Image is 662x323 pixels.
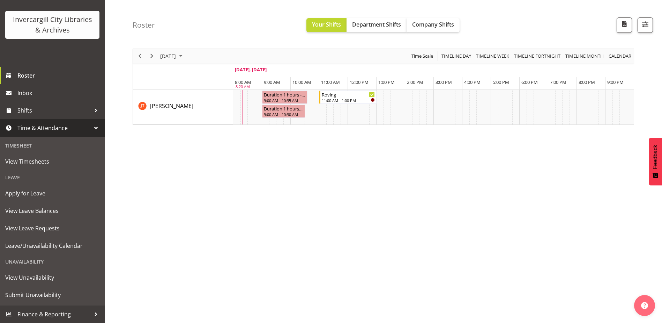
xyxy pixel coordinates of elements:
div: Unavailability [2,254,103,269]
span: Roster [17,70,101,81]
span: Shifts [17,105,91,116]
span: View Leave Requests [5,223,99,234]
div: Glen Tomlinson"s event - Duration 1 hours - Glen Tomlinson Begin From Wednesday, September 24, 20... [262,105,305,118]
button: Company Shifts [407,18,460,32]
button: September 2025 [159,52,186,60]
span: View Leave Balances [5,206,99,216]
span: Timeline Month [565,52,604,60]
span: 10:00 AM [292,79,311,85]
span: Inbox [17,88,101,98]
a: Leave/Unavailability Calendar [2,237,103,254]
div: 9:00 AM - 10:30 AM [264,112,303,117]
a: View Leave Balances [2,202,103,220]
span: [DATE], [DATE] [235,66,267,73]
div: Invercargill City Libraries & Archives [12,14,92,35]
a: View Leave Requests [2,220,103,237]
button: Month [608,52,633,60]
button: Department Shifts [347,18,407,32]
div: 11:00 AM - 1:00 PM [322,98,375,103]
span: 9:00 PM [607,79,624,85]
button: Fortnight [513,52,562,60]
button: Filter Shifts [638,17,653,33]
div: next period [146,49,158,64]
table: Timeline Day of September 24, 2025 [233,90,634,124]
span: 8:00 AM [235,79,251,85]
span: Timeline Week [475,52,510,60]
div: Glen Tomlinson"s event - Duration 1 hours - Glen Tomlinson Begin From Wednesday, September 24, 20... [262,91,307,104]
div: Duration 1 hours - [PERSON_NAME] [264,105,303,112]
img: help-xxl-2.png [641,302,648,309]
span: Time & Attendance [17,123,91,133]
span: View Unavailability [5,272,99,283]
span: 4:00 PM [464,79,481,85]
span: Feedback [652,145,659,169]
span: 11:00 AM [321,79,340,85]
span: 2:00 PM [407,79,423,85]
div: Roving [322,91,375,98]
span: Timeline Day [441,52,472,60]
div: Timeline Day of September 24, 2025 [133,49,634,125]
button: Previous [135,52,145,60]
span: 12:00 PM [350,79,369,85]
button: Timeline Day [440,52,473,60]
div: 8:20 AM [236,84,250,90]
a: [PERSON_NAME] [150,102,193,110]
span: Leave/Unavailability Calendar [5,241,99,251]
span: Time Scale [411,52,434,60]
span: 1:00 PM [378,79,395,85]
span: 3:00 PM [436,79,452,85]
div: Duration 1 hours - [PERSON_NAME] [264,91,306,98]
button: Download a PDF of the roster for the current day [617,17,632,33]
div: previous period [134,49,146,64]
a: View Unavailability [2,269,103,286]
div: Leave [2,170,103,185]
span: Finance & Reporting [17,309,91,320]
div: Glen Tomlinson"s event - Roving Begin From Wednesday, September 24, 2025 at 11:00:00 AM GMT+12:00... [319,91,377,104]
button: Next [147,52,157,60]
span: View Timesheets [5,156,99,167]
div: 9:00 AM - 10:35 AM [264,98,306,103]
span: Timeline Fortnight [513,52,561,60]
a: Submit Unavailability [2,286,103,304]
span: Submit Unavailability [5,290,99,300]
div: September 24, 2025 [158,49,187,64]
span: Company Shifts [412,21,454,28]
span: 6:00 PM [521,79,538,85]
span: 7:00 PM [550,79,566,85]
button: Timeline Month [564,52,605,60]
span: [DATE] [159,52,177,60]
button: Timeline Week [475,52,511,60]
span: Your Shifts [312,21,341,28]
button: Time Scale [410,52,434,60]
div: Timesheet [2,138,103,153]
h4: Roster [133,21,155,29]
a: Apply for Leave [2,185,103,202]
a: View Timesheets [2,153,103,170]
button: Feedback - Show survey [649,138,662,185]
span: Apply for Leave [5,188,99,199]
span: calendar [608,52,632,60]
span: 9:00 AM [264,79,280,85]
span: 8:00 PM [579,79,595,85]
span: Department Shifts [352,21,401,28]
span: 5:00 PM [493,79,509,85]
button: Your Shifts [306,18,347,32]
td: Glen Tomlinson resource [133,90,233,124]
